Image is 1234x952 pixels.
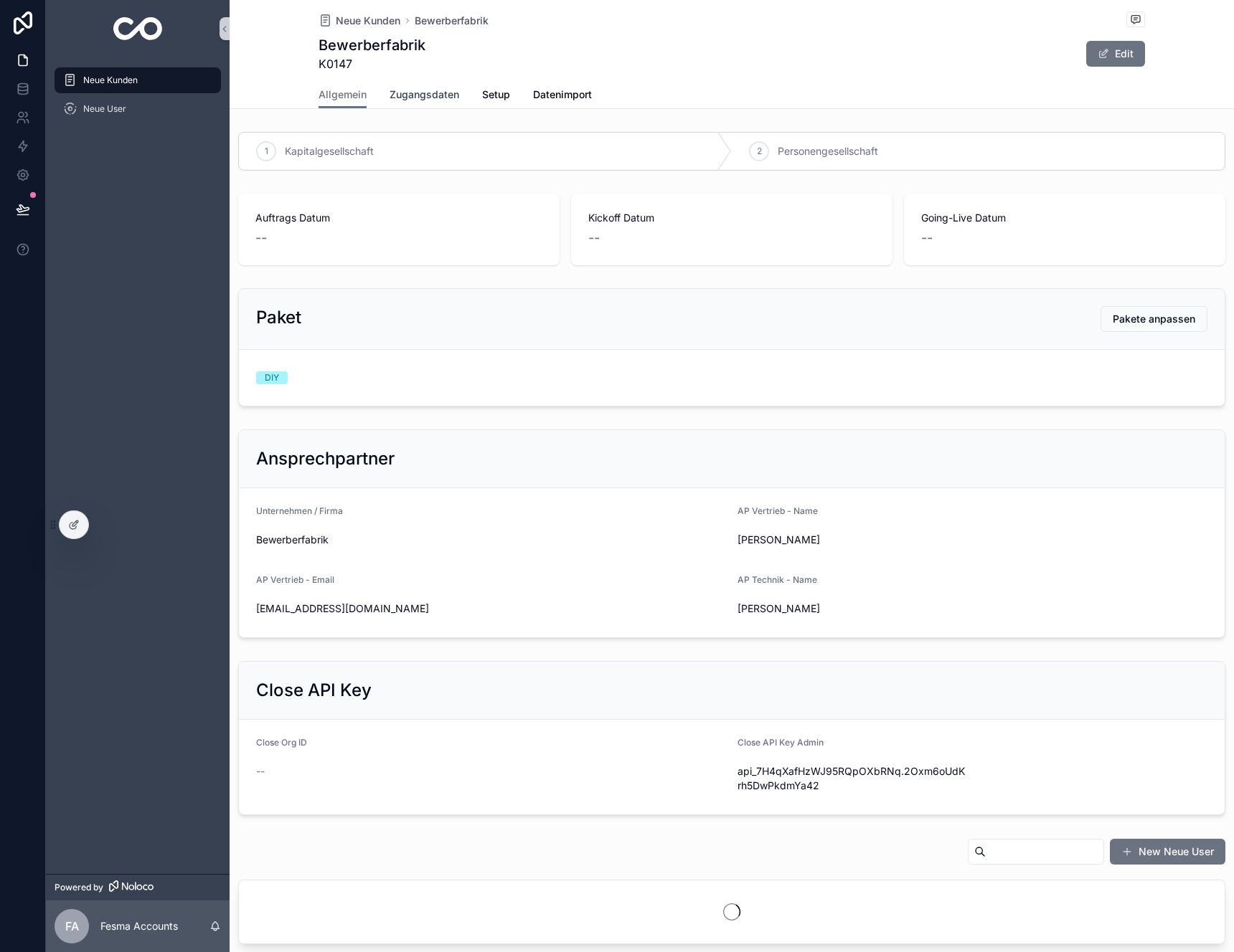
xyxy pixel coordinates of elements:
[738,533,967,547] span: [PERSON_NAME]
[319,87,367,102] span: Allgemein
[738,601,967,616] span: [PERSON_NAME]
[255,211,542,225] span: Auftrags Datum
[319,35,425,55] h1: Bewerberfabrik
[256,679,372,702] h2: Close API Key
[778,144,878,158] span: Personengesellschaft
[1113,312,1195,326] span: Pakete anpassen
[319,55,425,72] span: K0147
[1110,839,1225,865] button: New Neue User
[921,211,1208,225] span: Going-Live Datum
[265,146,268,157] span: 1
[588,211,875,225] span: Kickoff Datum
[46,874,230,900] a: Powered by
[55,882,103,893] span: Powered by
[113,17,163,40] img: App logo
[265,371,279,384] div: DIY
[55,96,221,122] a: Neue User
[255,228,267,248] span: --
[65,918,79,935] span: FA
[921,228,933,248] span: --
[738,505,818,516] span: AP Vertrieb - Name
[319,14,400,28] a: Neue Kunden
[757,146,762,157] span: 2
[390,82,459,110] a: Zugangsdaten
[100,919,178,933] p: Fesma Accounts
[256,737,307,748] span: Close Org ID
[336,14,400,28] span: Neue Kunden
[55,67,221,93] a: Neue Kunden
[738,737,824,748] span: Close API Key Admin
[46,57,230,141] div: scrollable content
[482,87,510,102] span: Setup
[285,144,374,158] span: Kapitalgesellschaft
[256,505,343,516] span: Unternehmen / Firma
[482,82,510,110] a: Setup
[533,82,592,110] a: Datenimport
[1086,41,1145,67] button: Edit
[738,764,967,793] span: api_7H4qXafHzWJ95RQpOXbRNq.2Oxm6oUdKrh5DwPkdmYa42
[256,601,726,616] span: [EMAIL_ADDRESS][DOMAIN_NAME]
[256,764,265,779] span: --
[738,574,817,585] span: AP Technik - Name
[390,87,459,102] span: Zugangsdaten
[533,87,592,102] span: Datenimport
[256,574,334,585] span: AP Vertrieb - Email
[256,306,301,329] h2: Paket
[1101,306,1207,332] button: Pakete anpassen
[256,533,726,547] span: Bewerberfabrik
[319,82,367,109] a: Allgemein
[83,75,138,86] span: Neue Kunden
[256,447,395,470] h2: Ansprechpartner
[83,103,126,115] span: Neue User
[415,14,489,28] a: Bewerberfabrik
[588,228,600,248] span: --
